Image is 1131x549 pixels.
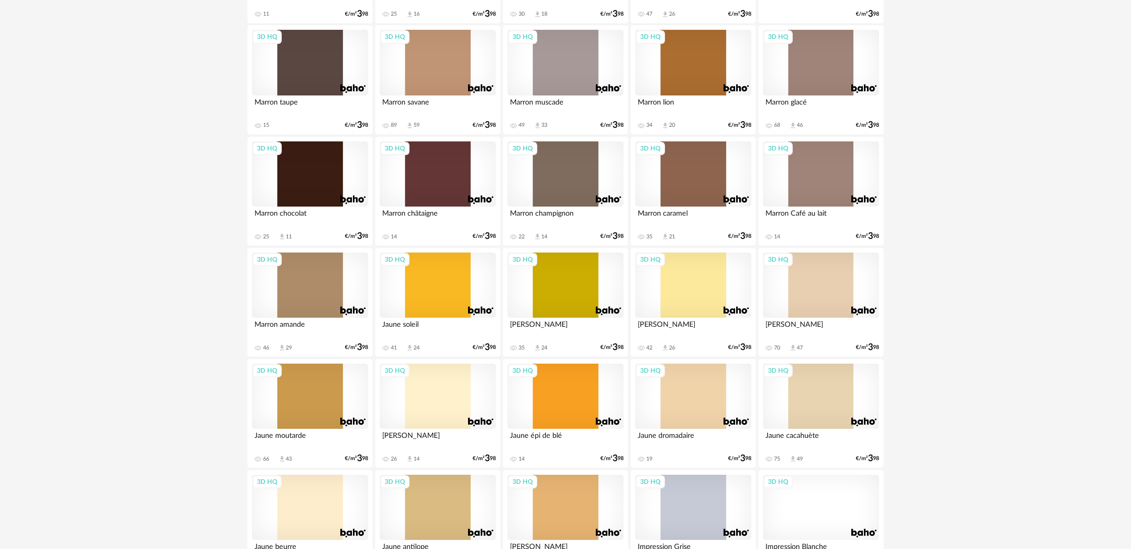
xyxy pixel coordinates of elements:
a: 3D HQ Marron amande 46 Download icon 29 €/m²398 [247,248,373,357]
div: 89 [391,122,397,129]
div: €/m² 98 [856,11,879,18]
span: 3 [740,344,745,351]
div: €/m² 98 [600,455,624,462]
div: Marron chocolat [252,207,368,227]
div: 3D HQ [763,475,793,488]
div: 75 [774,456,780,463]
div: 46 [263,344,269,352]
div: €/m² 98 [600,344,624,351]
div: 47 [797,344,803,352]
div: 22 [519,233,525,240]
div: 33 [541,122,547,129]
div: €/m² 98 [856,233,879,240]
div: €/m² 98 [345,122,368,129]
div: €/m² 98 [473,11,496,18]
div: 26 [391,456,397,463]
span: Download icon [661,233,669,240]
div: 15 [263,122,269,129]
a: 3D HQ Marron Café au lait 14 €/m²398 [758,137,884,246]
div: Marron savane [380,95,496,116]
div: €/m² 98 [345,455,368,462]
div: Jaune épi de blé [507,429,624,449]
a: 3D HQ [PERSON_NAME] 42 Download icon 26 €/m²398 [631,248,756,357]
div: 3D HQ [252,30,282,43]
span: Download icon [406,455,414,463]
div: €/m² 98 [345,233,368,240]
div: €/m² 98 [728,233,751,240]
span: Download icon [278,344,286,352]
div: 34 [646,122,652,129]
div: Marron amande [252,318,368,338]
div: Marron muscade [507,95,624,116]
div: 16 [414,11,420,18]
div: €/m² 98 [600,11,624,18]
div: 3D HQ [508,30,537,43]
div: 14 [774,233,780,240]
div: 14 [414,456,420,463]
div: €/m² 98 [600,122,624,129]
span: 3 [485,455,490,462]
div: 59 [414,122,420,129]
a: 3D HQ [PERSON_NAME] 70 Download icon 47 €/m²398 [758,248,884,357]
span: Download icon [278,233,286,240]
span: 3 [612,233,618,240]
a: 3D HQ Marron champignon 22 Download icon 14 €/m²398 [503,137,628,246]
div: 11 [263,11,269,18]
div: 26 [669,11,675,18]
div: 43 [286,456,292,463]
span: 3 [485,122,490,129]
span: 3 [357,122,362,129]
span: Download icon [789,122,797,129]
div: €/m² 98 [473,233,496,240]
div: 14 [391,233,397,240]
div: 3D HQ [636,475,665,488]
span: 3 [868,11,873,18]
a: 3D HQ [PERSON_NAME] 26 Download icon 14 €/m²398 [375,359,500,468]
div: 3D HQ [252,364,282,377]
div: 24 [414,344,420,352]
div: 3D HQ [636,30,665,43]
div: [PERSON_NAME] [763,318,879,338]
a: 3D HQ Marron lion 34 Download icon 20 €/m²398 [631,25,756,134]
div: Marron Café au lait [763,207,879,227]
span: 3 [740,122,745,129]
span: Download icon [661,122,669,129]
div: 3D HQ [763,142,793,155]
div: 3D HQ [508,475,537,488]
span: 3 [740,455,745,462]
a: 3D HQ Jaune soleil 41 Download icon 24 €/m²398 [375,248,500,357]
span: Download icon [661,11,669,18]
div: 3D HQ [380,475,409,488]
a: 3D HQ Marron chocolat 25 Download icon 11 €/m²398 [247,137,373,246]
div: 14 [541,233,547,240]
div: Jaune moutarde [252,429,368,449]
div: 70 [774,344,780,352]
span: 3 [357,233,362,240]
a: 3D HQ Jaune épi de blé 14 €/m²398 [503,359,628,468]
a: 3D HQ Marron caramel 35 Download icon 21 €/m²398 [631,137,756,246]
span: 3 [868,455,873,462]
span: Download icon [406,344,414,352]
span: 3 [612,455,618,462]
span: 3 [740,233,745,240]
div: 3D HQ [380,253,409,266]
div: €/m² 98 [473,122,496,129]
div: 3D HQ [380,364,409,377]
div: 18 [541,11,547,18]
a: 3D HQ [PERSON_NAME] 35 Download icon 24 €/m²398 [503,248,628,357]
div: 49 [797,456,803,463]
div: 3D HQ [763,253,793,266]
div: 49 [519,122,525,129]
div: €/m² 98 [728,344,751,351]
span: 3 [612,122,618,129]
div: €/m² 98 [856,122,879,129]
span: Download icon [789,455,797,463]
div: [PERSON_NAME] [380,429,496,449]
span: Download icon [406,11,414,18]
div: €/m² 98 [728,122,751,129]
a: 3D HQ Marron châtaigne 14 €/m²398 [375,137,500,246]
a: 3D HQ Marron muscade 49 Download icon 33 €/m²398 [503,25,628,134]
a: 3D HQ Marron taupe 15 €/m²398 [247,25,373,134]
div: Marron taupe [252,95,368,116]
div: Marron caramel [635,207,751,227]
